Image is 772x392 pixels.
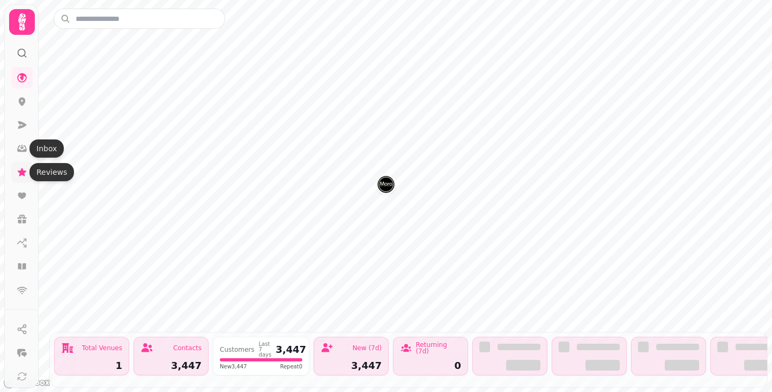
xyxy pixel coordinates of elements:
div: Map marker [377,176,395,196]
span: Repeat 0 [280,363,302,371]
div: 3,447 [140,361,202,371]
div: Contacts [173,345,202,351]
div: 0 [400,361,461,371]
div: Returning (7d) [415,342,461,354]
div: Last 7 days [259,342,272,358]
div: Reviews [29,163,74,181]
button: Mara [377,176,395,193]
a: Mapbox logo [3,376,50,389]
div: New (7d) [352,345,382,351]
div: 3,447 [321,361,382,371]
div: Inbox [29,139,64,158]
span: New 3,447 [220,363,247,371]
div: 3,447 [276,345,306,354]
div: Customers [220,346,255,353]
div: 1 [61,361,122,371]
div: Total Venues [82,345,122,351]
